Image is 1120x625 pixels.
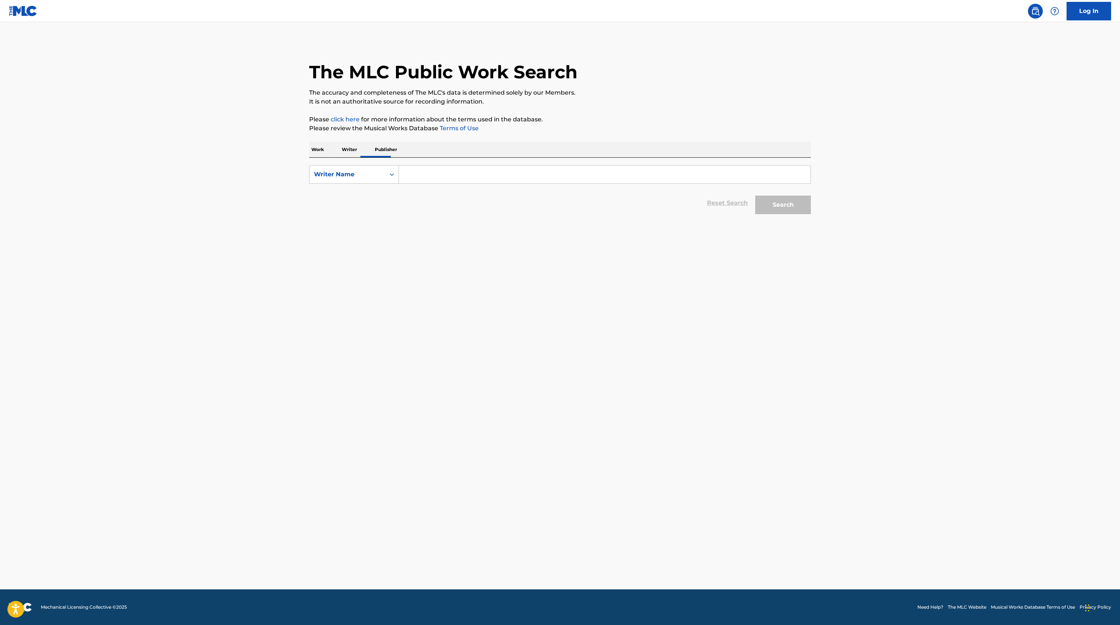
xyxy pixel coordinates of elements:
[309,165,811,218] form: Search Form
[373,142,399,157] p: Publisher
[309,88,811,97] p: The accuracy and completeness of The MLC's data is determined solely by our Members.
[309,97,811,106] p: It is not an authoritative source for recording information.
[331,116,360,123] a: click here
[1085,597,1090,619] div: Drag
[917,604,943,611] a: Need Help?
[948,604,986,611] a: The MLC Website
[309,142,326,157] p: Work
[1083,589,1120,625] iframe: Chat Widget
[314,170,381,179] div: Writer Name
[1067,2,1111,20] a: Log In
[1028,4,1043,19] a: Public Search
[1050,7,1059,16] img: help
[1047,4,1062,19] div: Help
[1080,604,1111,611] a: Privacy Policy
[9,603,32,612] img: logo
[1031,7,1040,16] img: search
[41,604,127,611] span: Mechanical Licensing Collective © 2025
[340,142,359,157] p: Writer
[438,125,479,132] a: Terms of Use
[9,6,37,16] img: MLC Logo
[309,61,577,83] h1: The MLC Public Work Search
[309,124,811,133] p: Please review the Musical Works Database
[309,115,811,124] p: Please for more information about the terms used in the database.
[991,604,1075,611] a: Musical Works Database Terms of Use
